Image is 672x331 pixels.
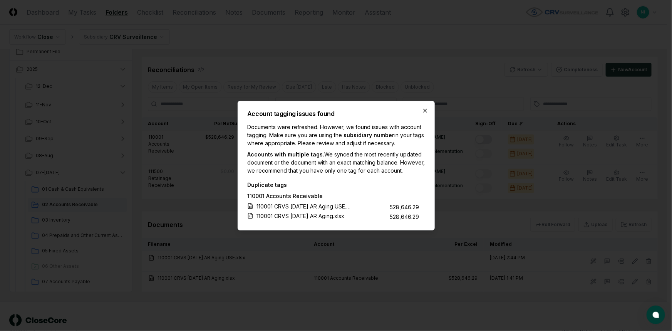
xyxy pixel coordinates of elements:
[247,111,425,117] h2: Account tagging issues found
[247,192,419,202] div: 110001 Accounts Receivable
[247,212,354,220] a: 110001 CRVS [DATE] AR Aging.xlsx
[390,203,419,211] div: 528,646.29
[247,181,419,189] div: Duplicate tags
[256,212,344,220] div: 110001 CRVS [DATE] AR Aging.xlsx
[247,151,324,158] span: Accounts with multiple tags.
[247,123,425,147] p: Documents were refreshed. However, we found issues with account tagging. Make sure you are using ...
[390,213,419,221] div: 528,646.29
[247,150,425,175] p: We synced the most recently updated document or the document with an exact matching balance. Howe...
[344,132,394,138] span: subsidiary number
[256,202,353,210] div: 110001 CRVS [DATE] AR Aging USE.xlsx
[247,202,362,210] a: 110001 CRVS [DATE] AR Aging USE.xlsx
